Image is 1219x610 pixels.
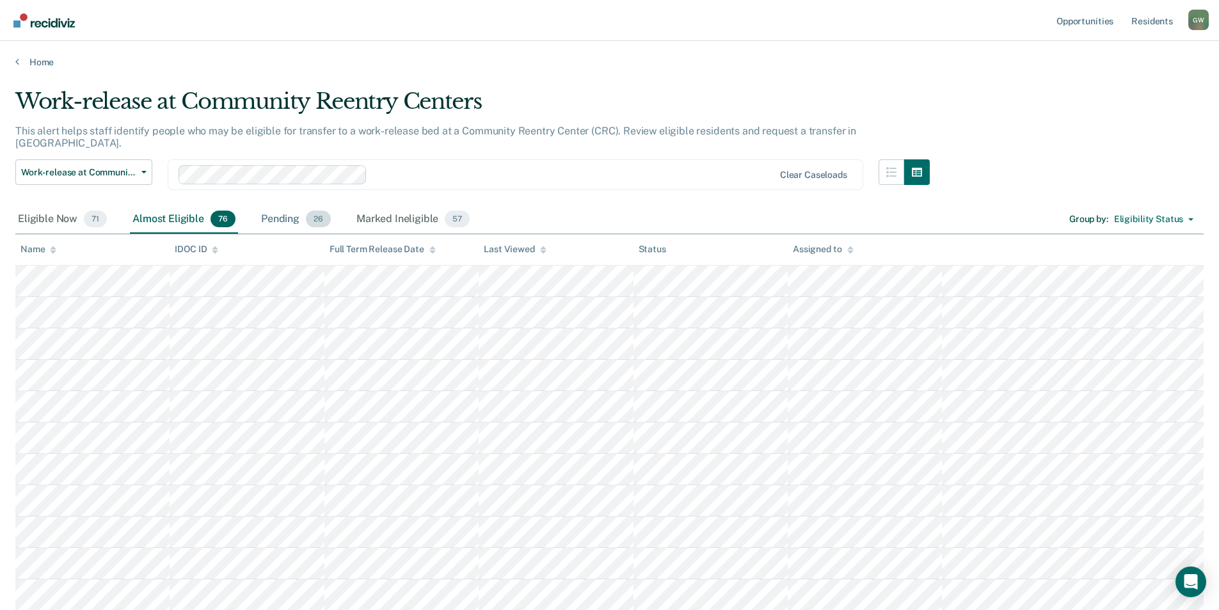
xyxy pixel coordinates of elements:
div: Assigned to [793,244,853,255]
button: Work-release at Community Reentry Centers [15,159,152,185]
div: Pending26 [259,205,333,234]
div: Name [20,244,56,255]
div: Status [639,244,666,255]
button: Eligibility Status [1108,209,1199,230]
span: 57 [445,211,470,227]
span: 76 [211,211,235,227]
div: Clear caseloads [780,170,847,181]
p: This alert helps staff identify people who may be eligible for transfer to a work-release bed at ... [15,125,856,149]
div: Open Intercom Messenger [1175,566,1206,597]
span: Work-release at Community Reentry Centers [21,167,136,178]
div: G W [1188,10,1209,30]
div: Eligible Now71 [15,205,109,234]
div: Group by : [1069,214,1108,225]
a: Home [15,56,1204,68]
div: Work-release at Community Reentry Centers [15,88,930,125]
div: Last Viewed [484,244,546,255]
div: Full Term Release Date [330,244,436,255]
span: 71 [84,211,107,227]
span: 26 [306,211,331,227]
div: Marked Ineligible57 [354,205,472,234]
div: Almost Eligible76 [130,205,238,234]
div: Eligibility Status [1114,214,1183,225]
button: Profile dropdown button [1188,10,1209,30]
div: IDOC ID [175,244,218,255]
img: Recidiviz [13,13,75,28]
